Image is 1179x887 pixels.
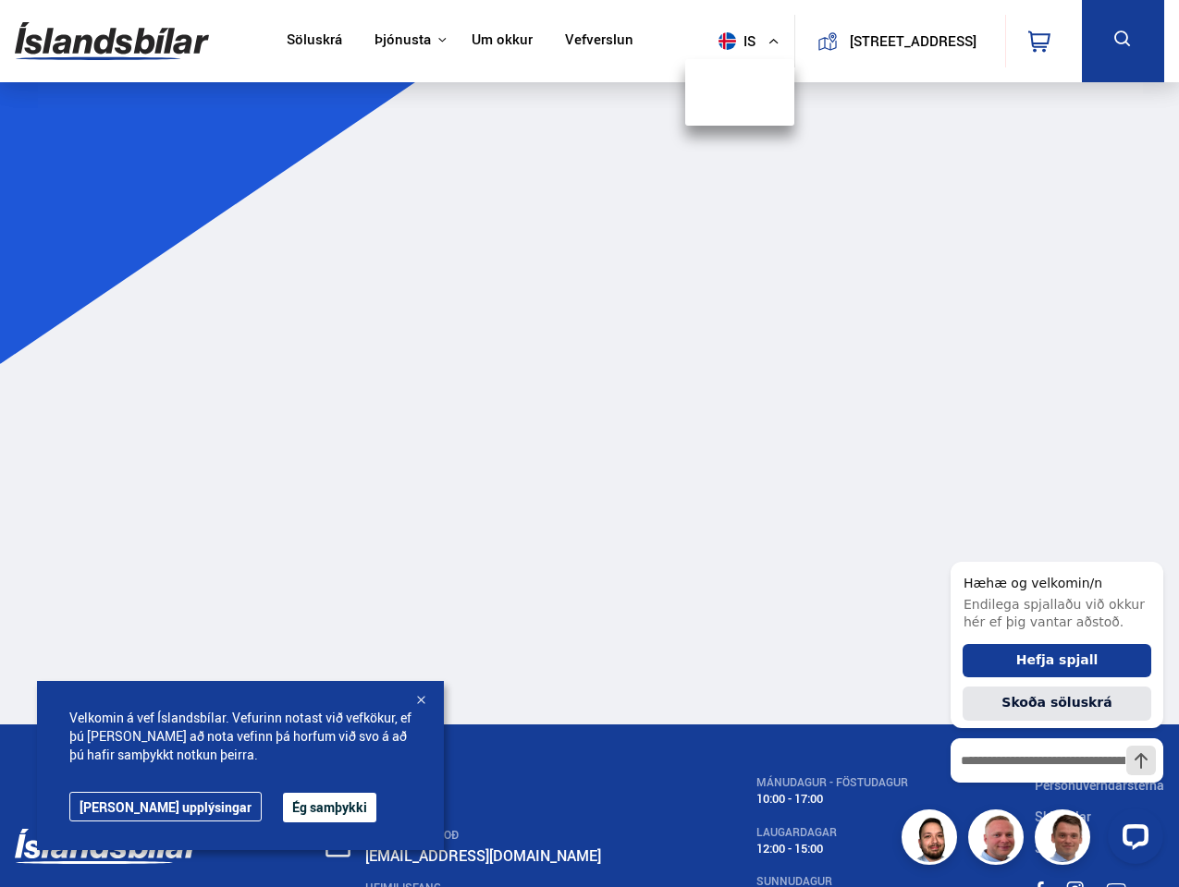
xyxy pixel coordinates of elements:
a: Um okkur [472,31,533,51]
a: [STREET_ADDRESS] [805,15,994,67]
div: MÁNUDAGUR - FÖSTUDAGUR [756,776,908,789]
a: Söluskrá [287,31,342,51]
button: Þjónusta [375,31,431,49]
span: Velkomin á vef Íslandsbílar. Vefurinn notast við vefkökur, ef þú [PERSON_NAME] að nota vefinn þá ... [69,709,411,764]
a: [EMAIL_ADDRESS][DOMAIN_NAME] [365,845,601,866]
div: 10:00 - 17:00 [756,792,908,806]
img: svg+xml;base64,PHN2ZyB4bWxucz0iaHR0cDovL3d3dy53My5vcmcvMjAwMC9zdmciIHdpZHRoPSI1MTIiIGhlaWdodD0iNT... [718,32,736,50]
div: SENDA SKILABOÐ [365,829,631,842]
button: Ég samþykki [283,793,376,822]
div: 12:00 - 15:00 [756,842,908,856]
img: G0Ugv5HjCgRt.svg [15,11,209,71]
img: nhp88E3Fdnt1Opn2.png [904,812,960,868]
button: is [711,14,794,68]
div: LAUGARDAGAR [756,826,908,839]
iframe: LiveChat chat widget [936,528,1171,879]
button: [STREET_ADDRESS] [845,33,981,49]
a: Vefverslun [565,31,633,51]
span: is [711,32,757,50]
div: SÍMI [365,776,631,789]
a: [PERSON_NAME] upplýsingar [69,792,262,821]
